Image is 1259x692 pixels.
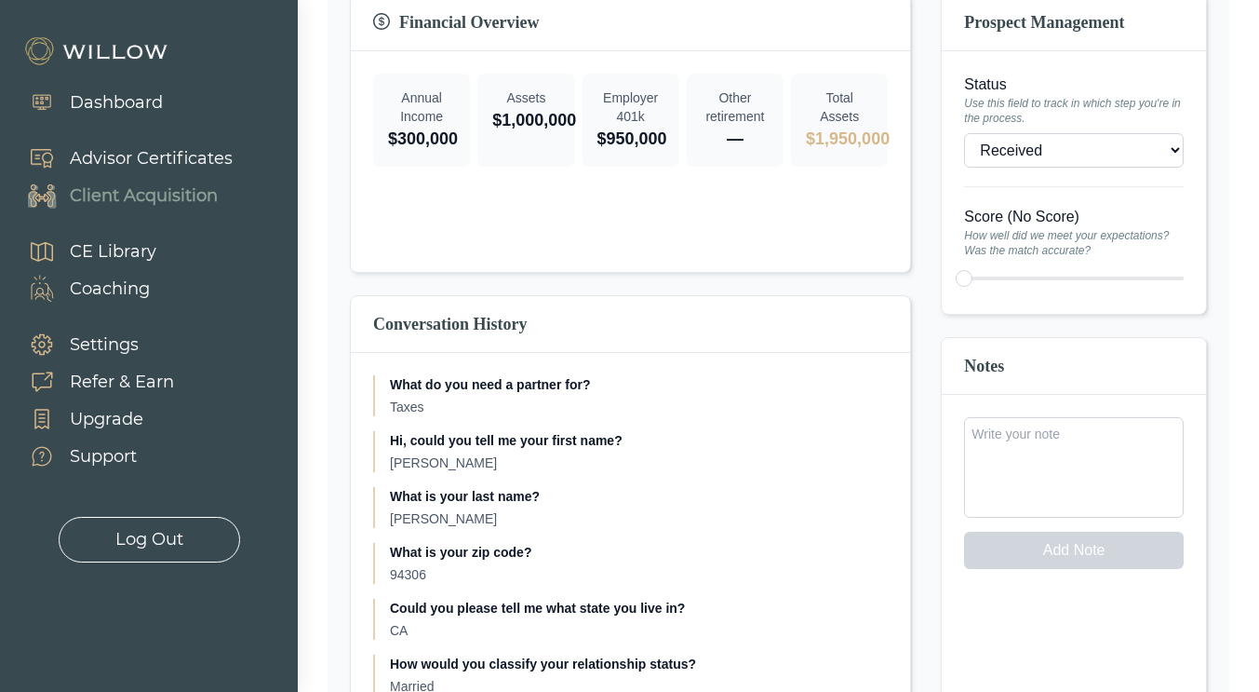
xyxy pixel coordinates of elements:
[964,228,1184,258] span: How well did we meet your expectations? Was the match accurate?
[390,621,888,640] p: CA
[390,565,888,584] p: 94306
[390,487,888,506] p: What is your last name?
[388,126,455,152] p: $300,000
[964,206,1184,228] label: Score ( No Score )
[9,326,174,363] a: Settings
[964,353,1184,379] h3: Notes
[70,146,233,171] div: Advisor Certificates
[9,400,174,438] a: Upgrade
[390,655,888,673] p: How would you classify your relationship status?
[492,88,559,107] p: Assets
[964,96,1184,126] span: Use this field to track in which step you're in the process.
[806,126,873,152] p: $1,950,000
[388,88,455,126] p: Annual Income
[390,509,888,528] p: [PERSON_NAME]
[70,183,218,209] div: Client Acquisition
[964,74,1184,96] label: Status
[806,88,873,126] p: Total Assets
[390,431,888,450] p: Hi, could you tell me your first name?
[702,126,769,152] p: —
[70,332,139,358] div: Settings
[390,454,888,472] p: [PERSON_NAME]
[373,311,888,337] h3: Conversation History
[9,270,156,307] a: Coaching
[23,36,172,66] img: Willow
[70,239,156,265] div: CE Library
[70,90,163,115] div: Dashboard
[964,9,1184,35] h3: Prospect Management
[9,233,156,270] a: CE Library
[9,84,163,121] a: Dashboard
[597,88,664,126] p: Employer 401k
[390,375,888,394] p: What do you need a partner for?
[373,9,888,35] h3: Financial Overview
[70,407,143,432] div: Upgrade
[115,527,183,552] div: Log Out
[390,599,888,617] p: Could you please tell me what state you live in?
[9,140,233,177] a: Advisor Certificates
[373,13,392,32] span: dollar
[964,532,1184,569] button: Add Note
[390,543,888,562] p: What is your zip code?
[70,277,150,302] div: Coaching
[9,177,233,214] a: Client Acquisition
[702,88,769,126] p: Other retirement
[492,107,559,133] p: $1,000,000
[597,126,664,152] p: $950,000
[70,370,174,395] div: Refer & Earn
[9,363,174,400] a: Refer & Earn
[70,444,137,469] div: Support
[390,398,888,416] p: Taxes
